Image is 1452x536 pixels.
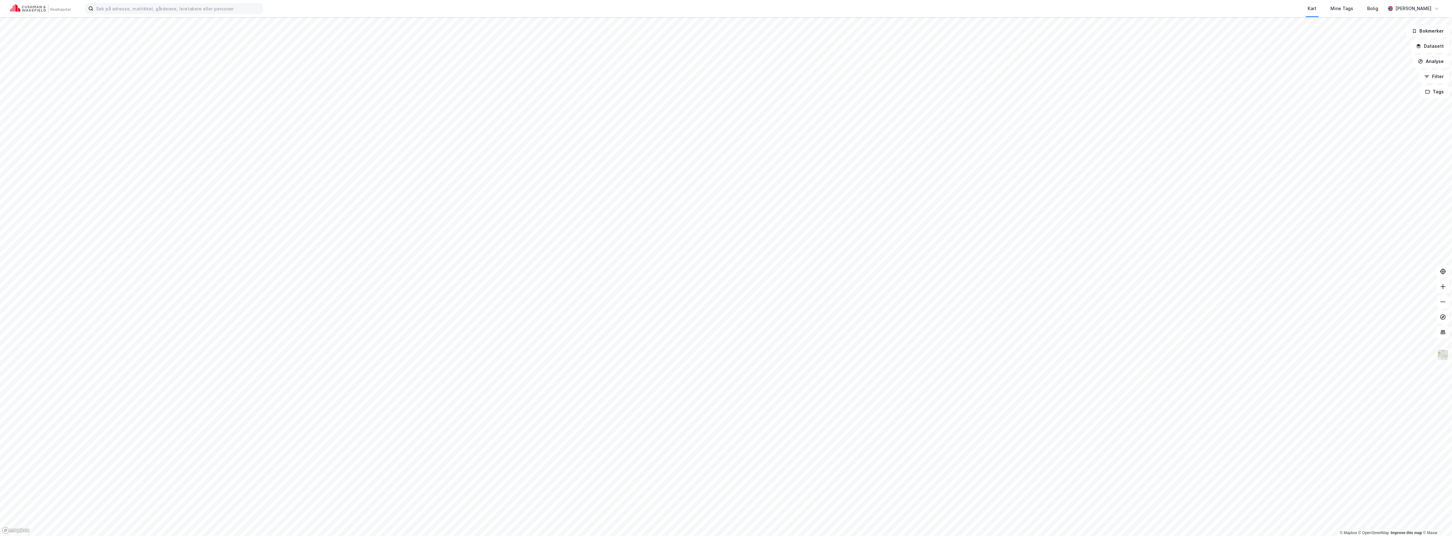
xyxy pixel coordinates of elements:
[93,4,262,13] input: Søk på adresse, matrikkel, gårdeiere, leietakere eller personer
[1407,25,1449,37] button: Bokmerker
[1420,506,1452,536] div: Kontrollprogram for chat
[1419,70,1449,83] button: Filter
[1411,40,1449,53] button: Datasett
[1340,531,1357,535] a: Mapbox
[2,527,30,534] a: Mapbox homepage
[1437,349,1449,361] img: Z
[1367,5,1379,12] div: Bolig
[10,4,70,13] img: cushman-wakefield-realkapital-logo.202ea83816669bd177139c58696a8fa1.svg
[1396,5,1432,12] div: [PERSON_NAME]
[1331,5,1354,12] div: Mine Tags
[1308,5,1317,12] div: Kart
[1413,55,1449,68] button: Analyse
[1359,531,1389,535] a: OpenStreetMap
[1420,85,1449,98] button: Tags
[1420,506,1452,536] iframe: Chat Widget
[1391,531,1422,535] a: Improve this map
